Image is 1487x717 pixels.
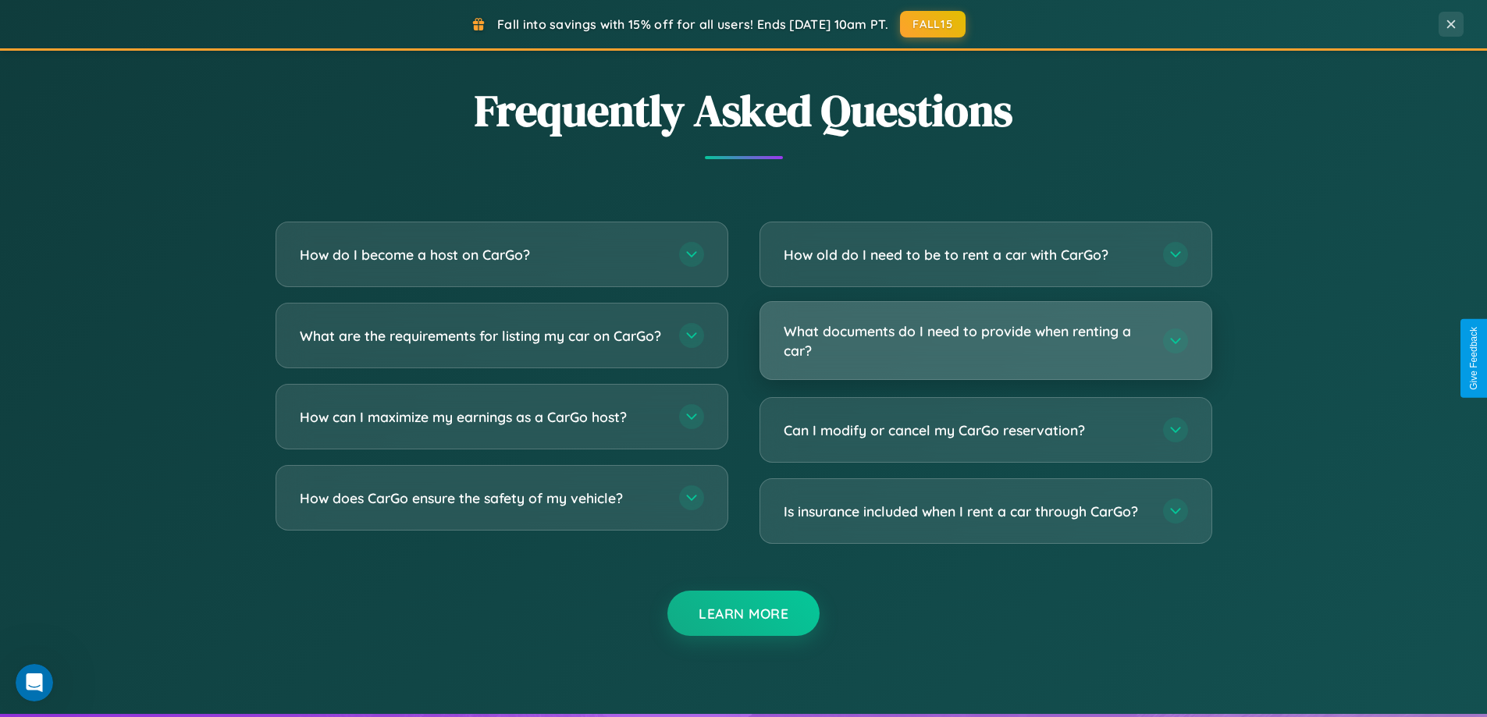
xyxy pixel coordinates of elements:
h2: Frequently Asked Questions [276,80,1212,140]
button: FALL15 [900,11,966,37]
iframe: Intercom live chat [16,664,53,701]
button: Learn More [667,591,820,636]
h3: What documents do I need to provide when renting a car? [784,321,1147,360]
h3: What are the requirements for listing my car on CarGo? [300,326,663,346]
h3: How does CarGo ensure the safety of my vehicle? [300,488,663,508]
div: Give Feedback [1468,327,1479,390]
h3: Is insurance included when I rent a car through CarGo? [784,502,1147,521]
h3: Can I modify or cancel my CarGo reservation? [784,421,1147,440]
span: Fall into savings with 15% off for all users! Ends [DATE] 10am PT. [497,16,888,32]
h3: How can I maximize my earnings as a CarGo host? [300,407,663,427]
h3: How old do I need to be to rent a car with CarGo? [784,245,1147,264]
h3: How do I become a host on CarGo? [300,245,663,264]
